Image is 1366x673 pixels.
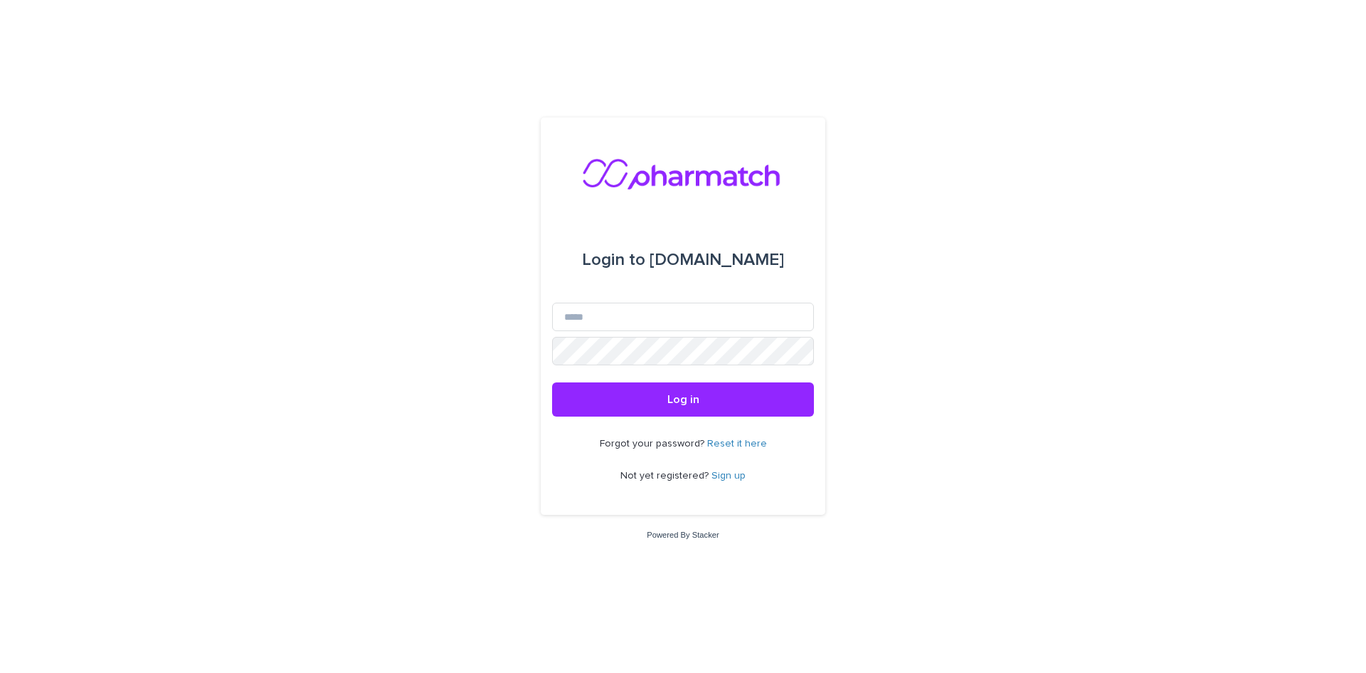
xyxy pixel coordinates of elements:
span: Log in [667,394,699,405]
img: nMxkRIEURaCxZB0ULbfH [582,152,784,194]
a: Reset it here [707,439,767,449]
button: Log in [552,382,814,417]
div: [DOMAIN_NAME] [582,240,784,280]
a: Sign up [711,471,746,481]
a: Powered By Stacker [647,531,719,539]
span: Login to [582,251,645,268]
span: Not yet registered? [620,471,711,481]
span: Forgot your password? [600,439,707,449]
